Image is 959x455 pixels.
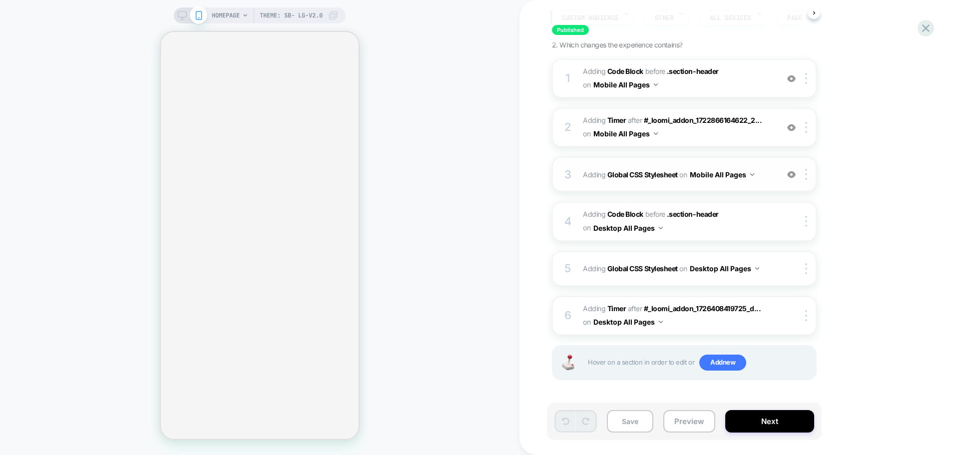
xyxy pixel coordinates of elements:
b: Timer [607,304,626,313]
button: Desktop All Pages [593,221,663,235]
div: 5 [563,259,573,279]
span: #_loomi_addon_1726408419725_d... [644,304,761,313]
span: HOMEPAGE [212,7,240,23]
button: Next [725,410,814,433]
span: .section-header [667,67,719,75]
button: Mobile All Pages [690,167,754,182]
span: on [583,316,590,328]
span: on [583,78,590,91]
div: 3 [563,165,573,185]
span: Add new [699,355,746,371]
span: Published [552,25,589,35]
span: Adding [583,67,643,75]
button: Mobile All Pages [593,77,658,92]
img: close [805,122,807,133]
div: 2 [563,117,573,137]
span: AFTER [628,304,642,313]
span: BEFORE [645,67,665,75]
button: Desktop All Pages [690,261,759,276]
b: Global CSS Stylesheet [607,170,678,179]
img: crossed eye [787,170,796,179]
button: Preview [663,410,715,433]
span: on [583,127,590,140]
span: ALL DEVICES [710,14,751,21]
span: Adding [583,167,773,182]
img: close [805,73,807,84]
span: Page Load [787,14,821,21]
img: down arrow [755,267,759,270]
span: Custom Audience [562,14,619,21]
img: crossed eye [787,123,796,132]
span: Adding [583,116,626,124]
span: on [583,221,590,234]
b: Timer [607,116,626,124]
div: 1 [563,68,573,88]
img: close [805,310,807,321]
span: on [679,262,687,275]
img: down arrow [750,173,754,176]
img: close [805,216,807,227]
button: Mobile All Pages [593,126,658,141]
div: 4 [563,212,573,232]
img: close [805,169,807,180]
span: .section-header [667,210,719,218]
b: Code Block [607,210,643,218]
img: down arrow [659,321,663,323]
span: Adding [583,261,773,276]
img: close [805,263,807,274]
div: 6 [563,306,573,326]
span: Theme: SB- LG-v2.0 [260,7,323,23]
img: crossed eye [787,74,796,83]
img: down arrow [654,83,658,86]
img: down arrow [659,227,663,229]
span: Adding [583,304,626,313]
span: on [679,168,687,181]
button: Save [607,410,653,433]
span: BEFORE [645,210,665,218]
span: OTHER [655,14,674,21]
span: Adding [583,210,643,218]
span: #_loomi_addon_1722866164622_2... [644,116,762,124]
button: Desktop All Pages [593,315,663,329]
span: Hover on a section in order to edit or [588,355,811,371]
img: down arrow [654,132,658,135]
span: AFTER [628,116,642,124]
b: Code Block [607,67,643,75]
b: Global CSS Stylesheet [607,264,678,273]
img: Joystick [558,355,578,370]
span: 2. Which changes the experience contains? [552,40,682,49]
